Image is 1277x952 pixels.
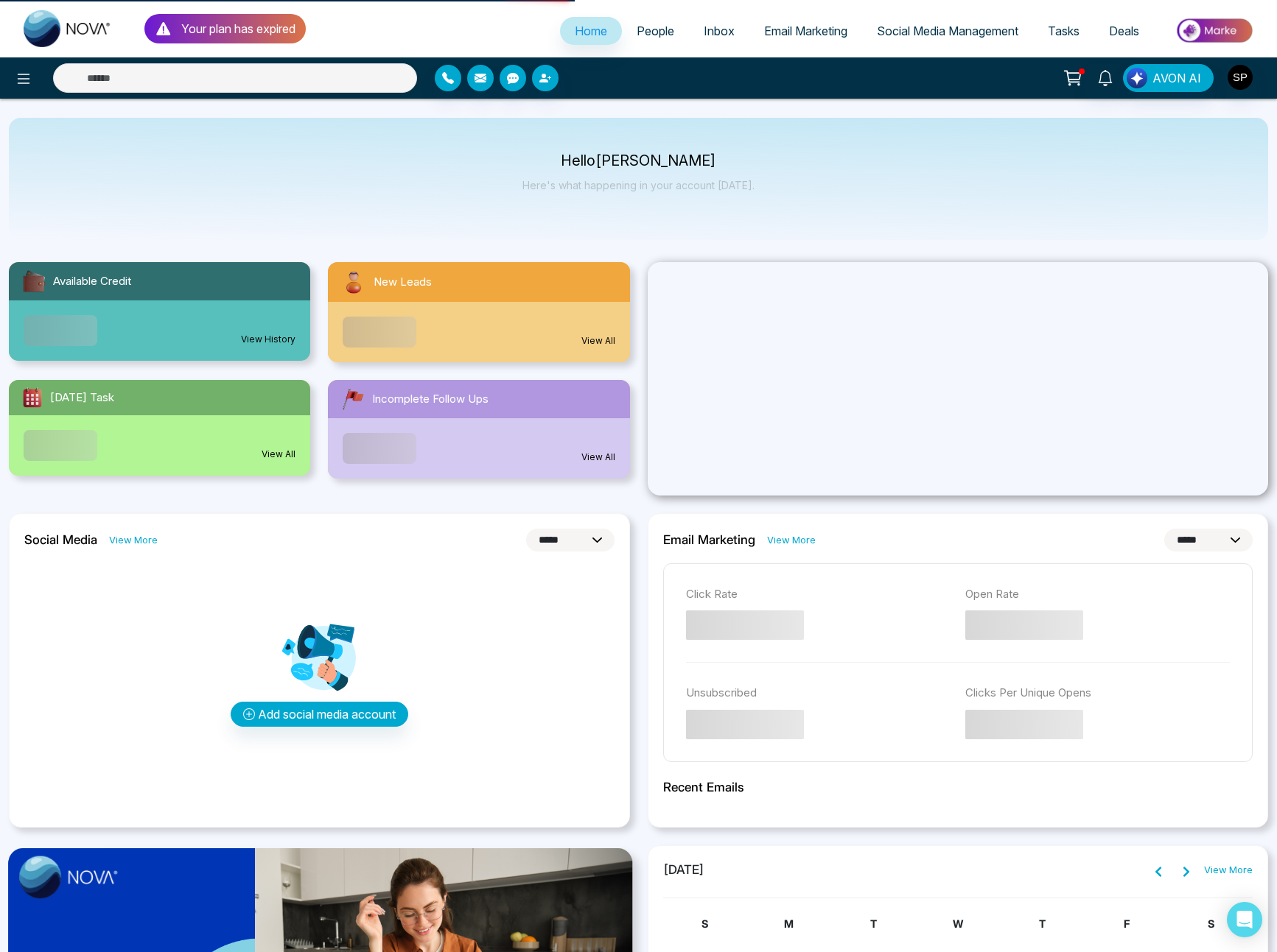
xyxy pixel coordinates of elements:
[1039,917,1046,930] span: T
[1033,17,1094,45] a: Tasks
[374,274,432,291] span: New Leads
[1127,68,1147,88] img: Lead Flow
[1228,65,1253,90] img: User Avatar
[319,262,638,362] a: New LeadsView All
[581,334,615,348] a: View All
[702,917,708,930] span: S
[21,386,44,409] img: todayTask.svg
[109,533,158,547] a: View More
[1204,863,1253,878] a: View More
[50,389,114,406] span: [DATE] Task
[181,20,295,38] p: Your plan has expired
[1109,24,1139,38] span: Deals
[1161,14,1268,47] img: Market-place.gif
[282,621,356,694] img: Analytics png
[1227,902,1262,937] div: Open Intercom Messenger
[784,917,794,930] span: M
[663,780,1253,794] h2: Recent Emails
[24,10,112,47] img: Nova CRM Logo
[1123,64,1214,92] button: AVON AI
[231,702,408,727] button: Add social media account
[1152,69,1201,87] span: AVON AI
[340,386,366,412] img: followUps.svg
[1124,917,1130,930] span: F
[1094,17,1154,45] a: Deals
[24,532,97,547] h2: Social Media
[53,273,131,290] span: Available Credit
[965,586,1230,603] p: Open Rate
[870,917,877,930] span: T
[953,917,963,930] span: W
[372,391,489,408] span: Incomplete Follow Ups
[663,532,755,547] h2: Email Marketing
[767,533,816,547] a: View More
[262,448,295,461] a: View All
[689,17,749,45] a: Inbox
[1048,24,1080,38] span: Tasks
[581,451,615,464] a: View All
[965,685,1230,702] p: Clicks Per Unique Opens
[340,268,368,296] img: newLeads.svg
[241,333,295,346] a: View History
[575,24,607,38] span: Home
[560,17,622,45] a: Home
[319,380,638,479] a: Incomplete Follow UpsView All
[764,24,847,38] span: Email Marketing
[877,24,1018,38] span: Social Media Management
[686,586,951,603] p: Click Rate
[637,24,674,38] span: People
[1208,917,1214,930] span: S
[622,17,689,45] a: People
[749,17,862,45] a: Email Marketing
[522,179,755,191] p: Here's what happening in your account [DATE].
[663,861,704,880] span: [DATE]
[686,685,951,702] p: Unsubscribed
[704,24,735,38] span: Inbox
[21,268,47,295] img: availableCredit.svg
[19,856,118,898] img: image
[862,17,1033,45] a: Social Media Management
[522,155,755,167] p: Hello [PERSON_NAME]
